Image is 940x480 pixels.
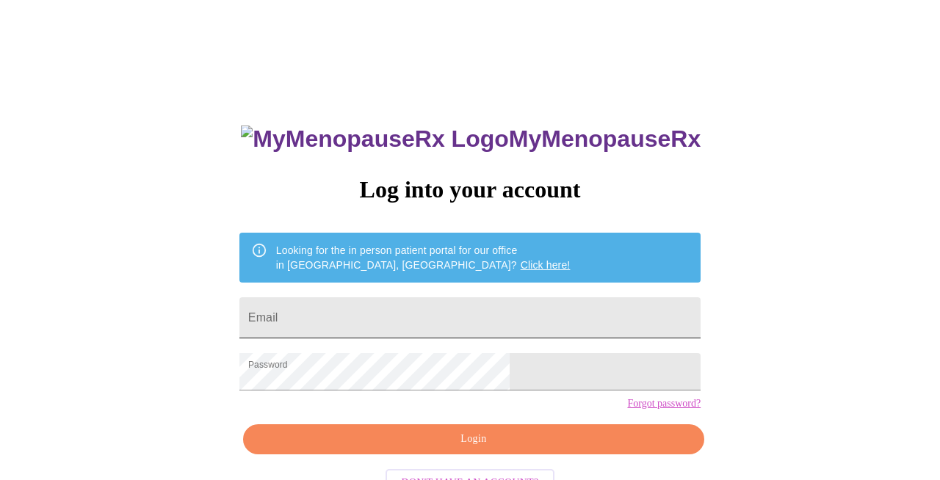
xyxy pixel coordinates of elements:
div: Looking for the in person patient portal for our office in [GEOGRAPHIC_DATA], [GEOGRAPHIC_DATA]? [276,237,571,278]
a: Click here! [521,259,571,271]
a: Forgot password? [627,398,701,410]
span: Login [260,430,687,448]
img: MyMenopauseRx Logo [241,126,508,153]
button: Login [243,424,704,454]
h3: Log into your account [239,176,701,203]
h3: MyMenopauseRx [241,126,701,153]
